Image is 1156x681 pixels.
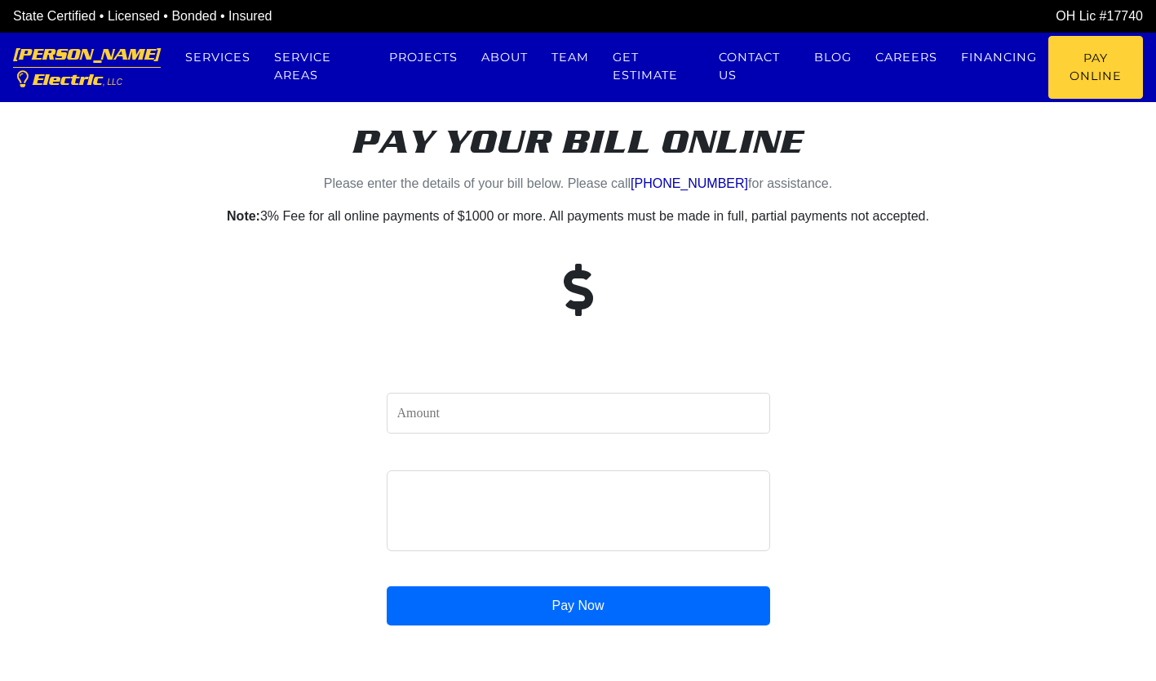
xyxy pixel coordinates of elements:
div: State Certified • Licensed • Bonded • Insured [13,7,578,26]
iframe: Secure Credit Card Form [388,471,769,550]
h2: Pay your bill online [126,122,1031,162]
span: , LLC [103,78,122,87]
a: Contact us [707,36,803,97]
input: Amount [387,393,770,434]
p: 3% Fee for all online payments of $1000 or more. All payments must be made in full, partial payme... [126,207,1031,226]
a: [PERSON_NAME] Electric, LLC [13,33,161,102]
a: Financing [949,36,1048,79]
a: Blog [803,36,864,79]
strong: Note: [227,209,260,223]
button: Pay Now [387,586,770,625]
div: OH Lic #17740 [578,7,1144,26]
p: Please enter the details of your bill below. Please call for assistance. [126,174,1031,194]
a: About [470,36,540,79]
a: Service Areas [263,36,378,97]
a: Projects [378,36,470,79]
a: Get estimate [600,36,706,97]
a: Careers [863,36,949,79]
a: Pay Online [1048,36,1143,99]
a: Team [539,36,600,79]
a: Services [174,36,263,79]
a: [PHONE_NUMBER] [631,176,748,190]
